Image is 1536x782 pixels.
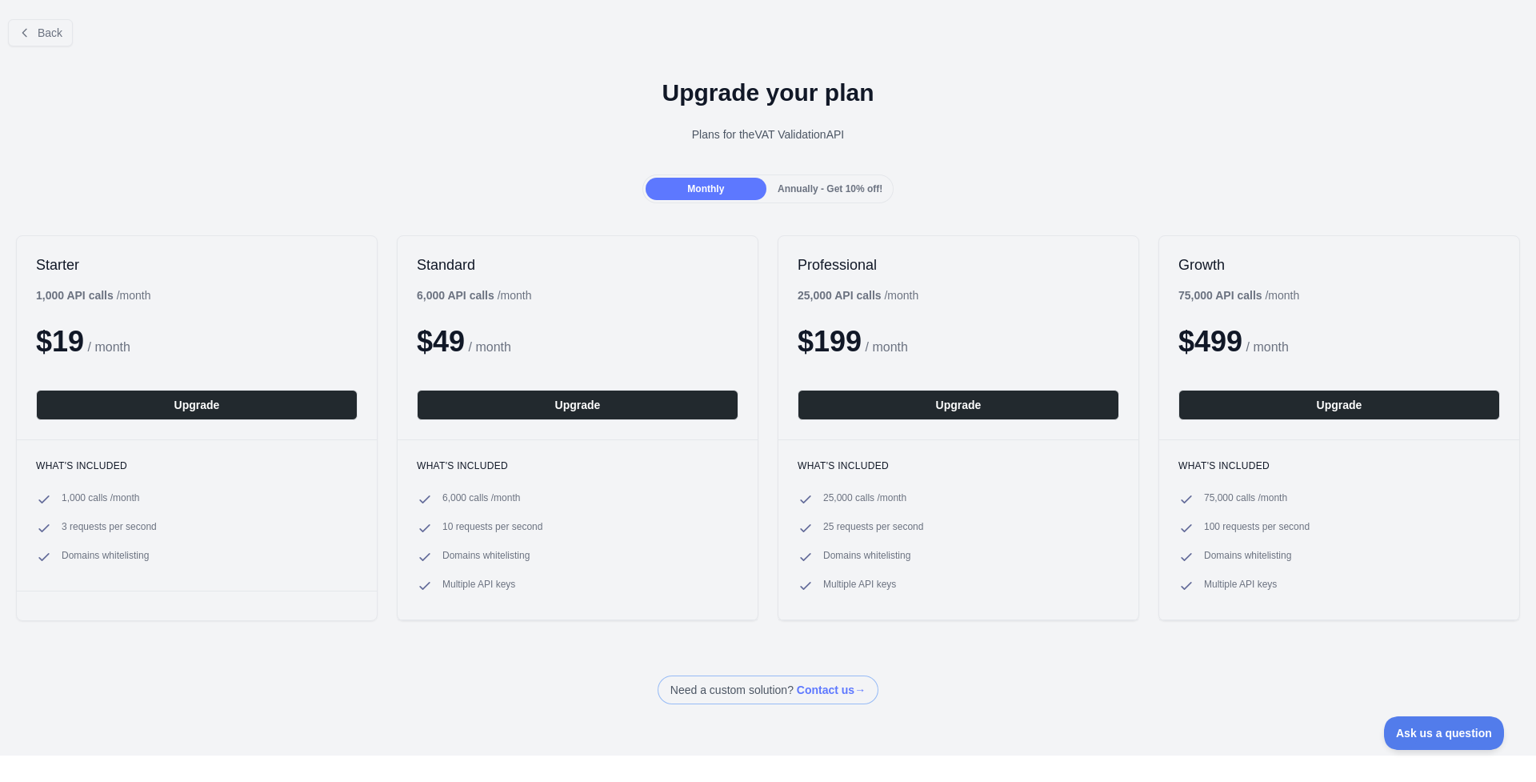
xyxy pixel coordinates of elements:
h2: Growth [1178,255,1500,275]
h2: Standard [417,255,738,275]
div: / month [798,287,918,303]
b: 25,000 API calls [798,289,882,302]
h2: Professional [798,255,1119,275]
b: 75,000 API calls [1178,289,1262,302]
div: / month [1178,287,1299,303]
iframe: Toggle Customer Support [1384,716,1504,750]
span: $ 499 [1178,325,1242,358]
span: $ 199 [798,325,862,358]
